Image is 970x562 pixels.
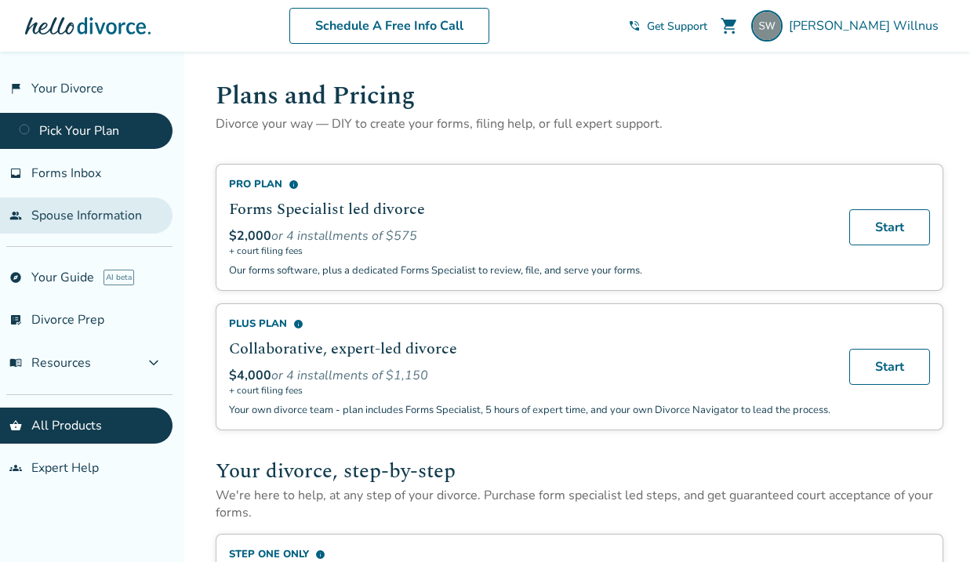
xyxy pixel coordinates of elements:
[229,245,830,257] span: + court filing fees
[789,17,945,34] span: [PERSON_NAME] Willnus
[229,227,271,245] span: $2,000
[647,19,707,34] span: Get Support
[720,16,739,35] span: shopping_cart
[216,487,943,521] p: We're here to help, at any step of your divorce. Purchase form specialist led steps, and get guar...
[229,263,830,277] p: Our forms software, plus a dedicated Forms Specialist to review, file, and serve your forms.
[229,177,830,191] div: Pro Plan
[229,547,830,561] div: Step One Only
[229,367,271,384] span: $4,000
[9,209,22,222] span: people
[9,314,22,326] span: list_alt_check
[849,349,930,385] a: Start
[9,271,22,284] span: explore
[751,10,783,42] img: shwrx1@gmail.com
[229,227,830,245] div: or 4 installments of $575
[229,317,830,331] div: Plus Plan
[216,455,943,487] h2: Your divorce, step-by-step
[229,384,830,397] span: + court filing fees
[229,367,830,384] div: or 4 installments of $1,150
[216,77,943,115] h1: Plans and Pricing
[289,8,489,44] a: Schedule A Free Info Call
[9,82,22,95] span: flag_2
[289,179,299,190] span: info
[9,167,22,179] span: inbox
[9,354,91,372] span: Resources
[229,337,830,361] h2: Collaborative, expert-led divorce
[9,462,22,474] span: groups
[892,487,970,562] iframe: Chat Widget
[849,209,930,245] a: Start
[293,319,303,329] span: info
[9,419,22,432] span: shopping_basket
[229,198,830,221] h2: Forms Specialist led divorce
[628,19,707,34] a: phone_in_talkGet Support
[315,549,325,560] span: info
[628,20,641,32] span: phone_in_talk
[144,354,163,372] span: expand_more
[31,165,101,182] span: Forms Inbox
[104,270,134,285] span: AI beta
[9,357,22,369] span: menu_book
[216,115,943,132] p: Divorce your way — DIY to create your forms, filing help, or full expert support.
[229,403,830,417] p: Your own divorce team - plan includes Forms Specialist, 5 hours of expert time, and your own Divo...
